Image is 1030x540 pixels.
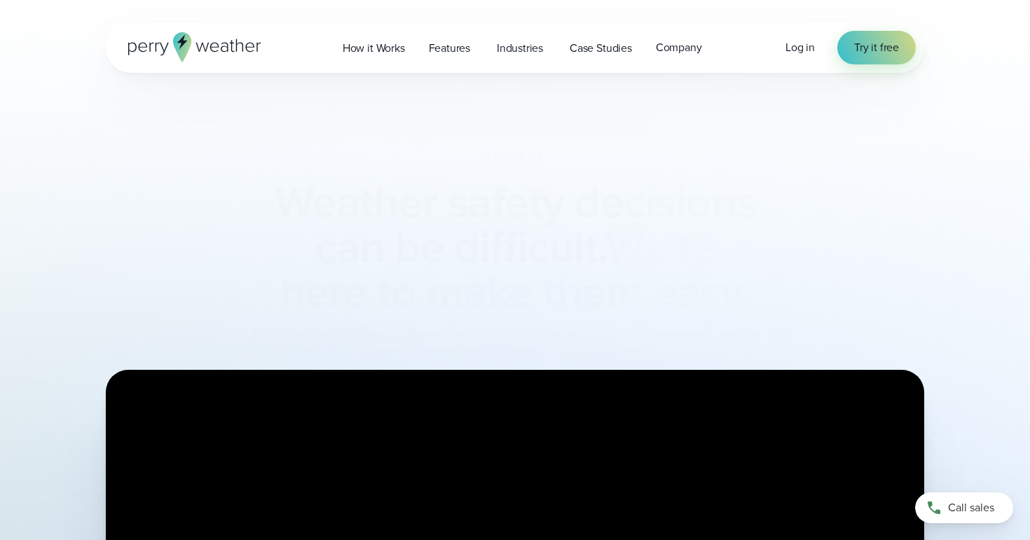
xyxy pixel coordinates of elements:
a: Case Studies [558,34,644,62]
span: Try it free [854,39,899,56]
span: How it Works [343,40,405,57]
a: Call sales [915,492,1013,523]
span: Features [429,40,470,57]
span: Industries [497,40,543,57]
span: Case Studies [570,40,632,57]
a: Try it free [837,31,916,64]
a: Log in [785,39,815,56]
span: Company [656,39,702,56]
span: Call sales [948,499,994,516]
a: How it Works [331,34,417,62]
span: Log in [785,39,815,55]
